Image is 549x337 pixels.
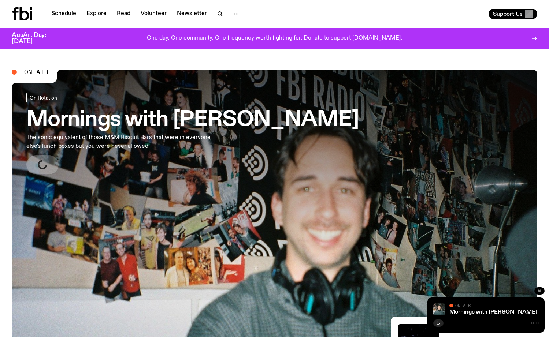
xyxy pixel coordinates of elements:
a: Explore [82,9,111,19]
a: Mornings with [PERSON_NAME] [449,309,537,315]
span: On Air [24,69,48,75]
span: On Air [455,303,471,308]
span: On Rotation [30,95,57,100]
button: Support Us [489,9,537,19]
a: On Rotation [26,93,60,102]
a: Mornings with [PERSON_NAME]The sonic equivalent of those M&M Biscuit Bars that were in everyone e... [26,93,359,174]
a: Schedule [47,9,81,19]
h3: Mornings with [PERSON_NAME] [26,110,359,130]
p: One day. One community. One frequency worth fighting for. Donate to support [DOMAIN_NAME]. [147,35,402,42]
a: Volunteer [136,9,171,19]
a: Read [112,9,135,19]
a: Newsletter [173,9,211,19]
img: Radio presenter Ben Hansen sits in front of a wall of photos and an fbi radio sign. Film photo. B... [433,303,445,315]
p: The sonic equivalent of those M&M Biscuit Bars that were in everyone else's lunch boxes but you w... [26,133,214,151]
h3: AusArt Day: [DATE] [12,32,59,45]
span: Support Us [493,11,523,17]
